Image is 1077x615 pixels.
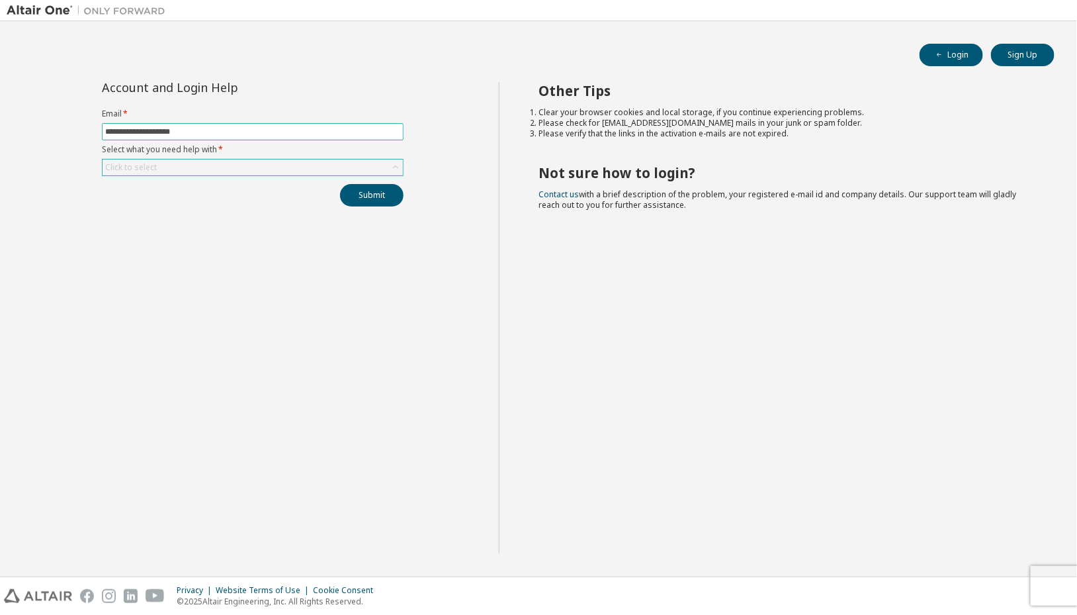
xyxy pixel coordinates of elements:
li: Please check for [EMAIL_ADDRESS][DOMAIN_NAME] mails in your junk or spam folder. [539,118,1031,128]
div: Privacy [177,585,216,596]
li: Clear your browser cookies and local storage, if you continue experiencing problems. [539,107,1031,118]
img: Altair One [7,4,172,17]
img: facebook.svg [80,589,94,603]
label: Select what you need help with [102,144,404,155]
h2: Other Tips [539,82,1031,99]
img: linkedin.svg [124,589,138,603]
button: Sign Up [991,44,1055,66]
p: © 2025 Altair Engineering, Inc. All Rights Reserved. [177,596,381,607]
button: Submit [340,184,404,207]
button: Login [920,44,983,66]
img: youtube.svg [146,589,165,603]
label: Email [102,109,404,119]
div: Click to select [105,162,157,173]
h2: Not sure how to login? [539,164,1031,181]
span: with a brief description of the problem, your registered e-mail id and company details. Our suppo... [539,189,1017,211]
a: Contact us [539,189,580,200]
img: altair_logo.svg [4,589,72,603]
div: Account and Login Help [102,82,343,93]
img: instagram.svg [102,589,116,603]
div: Website Terms of Use [216,585,313,596]
li: Please verify that the links in the activation e-mails are not expired. [539,128,1031,139]
div: Cookie Consent [313,585,381,596]
div: Click to select [103,160,403,175]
